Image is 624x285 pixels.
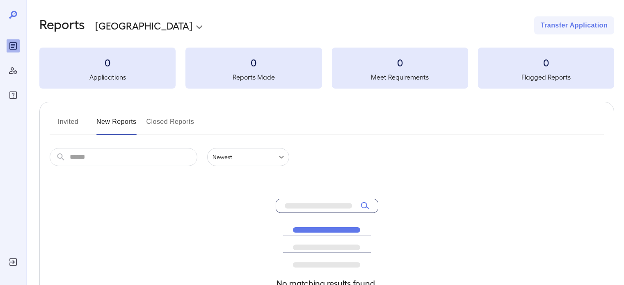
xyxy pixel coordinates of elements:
[185,56,322,69] h3: 0
[96,115,137,135] button: New Reports
[332,56,468,69] h3: 0
[95,19,192,32] p: [GEOGRAPHIC_DATA]
[7,64,20,77] div: Manage Users
[39,56,176,69] h3: 0
[185,72,322,82] h5: Reports Made
[146,115,194,135] button: Closed Reports
[478,72,614,82] h5: Flagged Reports
[7,89,20,102] div: FAQ
[207,148,289,166] div: Newest
[534,16,614,34] button: Transfer Application
[39,72,176,82] h5: Applications
[39,16,85,34] h2: Reports
[332,72,468,82] h5: Meet Requirements
[7,39,20,52] div: Reports
[7,255,20,269] div: Log Out
[50,115,87,135] button: Invited
[478,56,614,69] h3: 0
[39,48,614,89] summary: 0Applications0Reports Made0Meet Requirements0Flagged Reports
